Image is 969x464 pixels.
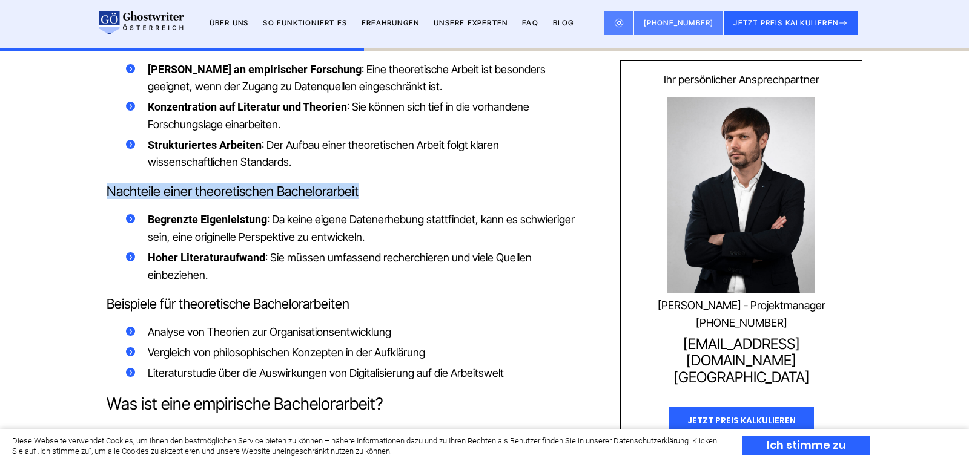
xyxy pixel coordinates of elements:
[148,346,425,359] span: Vergleich von philosophischen Konzepten in der Aufklärung
[148,100,529,131] span: : Sie können sich tief in die vorhandene Forschungslage einarbeiten.
[148,213,267,226] b: Begrenzte Eigenleistung
[362,18,419,27] a: Erfahrungen
[553,18,574,27] a: BLOG
[107,296,349,312] span: Beispiele für theoretische Bachelorarbeiten
[629,317,854,330] a: [PHONE_NUMBER]
[148,367,504,379] span: Literaturstudie über die Auswirkungen von Digitalisierung auf die Arbeitswelt
[148,325,391,338] span: Analyse von Theorien zur Organisationsentwicklung
[148,100,347,113] b: Konzentration auf Literatur und Theorien
[148,139,262,151] b: Strukturiertes Arbeiten
[97,11,184,35] img: logo wirschreiben
[210,18,249,27] a: Über uns
[148,251,265,264] b: Hoher Literaturaufwand
[107,183,359,199] span: Nachteile einer theoretischen Bachelorarbeit
[667,97,815,293] img: Konstantin Steimle
[724,11,858,35] button: JETZT PREIS KALKULIEREN
[629,74,854,87] div: Ihr persönlicher Ansprechpartner
[434,18,508,27] a: Unsere Experten
[12,436,721,457] div: Diese Webseite verwendet Cookies, um Ihnen den bestmöglichen Service bieten zu können – nähere In...
[614,18,624,28] img: Email
[742,436,870,455] div: Ich stimme zu
[148,251,532,281] span: : Sie müssen umfassend recherchieren und viele Quellen einbeziehen.
[107,394,383,414] span: Was ist eine empirische Bachelorarbeit?
[644,18,714,27] span: [PHONE_NUMBER]
[148,213,575,243] span: : Da keine eigene Datenerhebung stattfindet, kann es schwieriger sein, eine originelle Perspektiv...
[522,18,538,27] a: FAQ
[629,299,854,312] div: [PERSON_NAME] - Projektmanager
[148,139,499,169] span: : Der Aufbau einer theoretischen Arbeit folgt klaren wissenschaftlichen Standards.
[634,11,724,35] a: [PHONE_NUMBER]
[148,63,362,76] b: [PERSON_NAME] an empirischer Forschung
[629,336,854,386] a: [EMAIL_ADDRESS][DOMAIN_NAME][GEOGRAPHIC_DATA]
[263,18,347,27] a: So funktioniert es
[669,407,814,433] div: JETZT PREIS KALKULIEREN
